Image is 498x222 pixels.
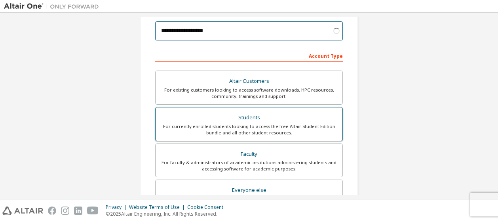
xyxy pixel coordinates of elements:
[106,211,228,217] p: © 2025 Altair Engineering, Inc. All Rights Reserved.
[160,123,338,136] div: For currently enrolled students looking to access the free Altair Student Edition bundle and all ...
[160,159,338,172] div: For faculty & administrators of academic institutions administering students and accessing softwa...
[2,207,43,215] img: altair_logo.svg
[74,207,82,215] img: linkedin.svg
[87,207,99,215] img: youtube.svg
[155,49,343,62] div: Account Type
[106,204,129,211] div: Privacy
[160,76,338,87] div: Altair Customers
[187,204,228,211] div: Cookie Consent
[61,207,69,215] img: instagram.svg
[160,149,338,160] div: Faculty
[4,2,103,10] img: Altair One
[160,185,338,196] div: Everyone else
[129,204,187,211] div: Website Terms of Use
[48,207,56,215] img: facebook.svg
[160,112,338,123] div: Students
[160,87,338,100] div: For existing customers looking to access software downloads, HPC resources, community, trainings ...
